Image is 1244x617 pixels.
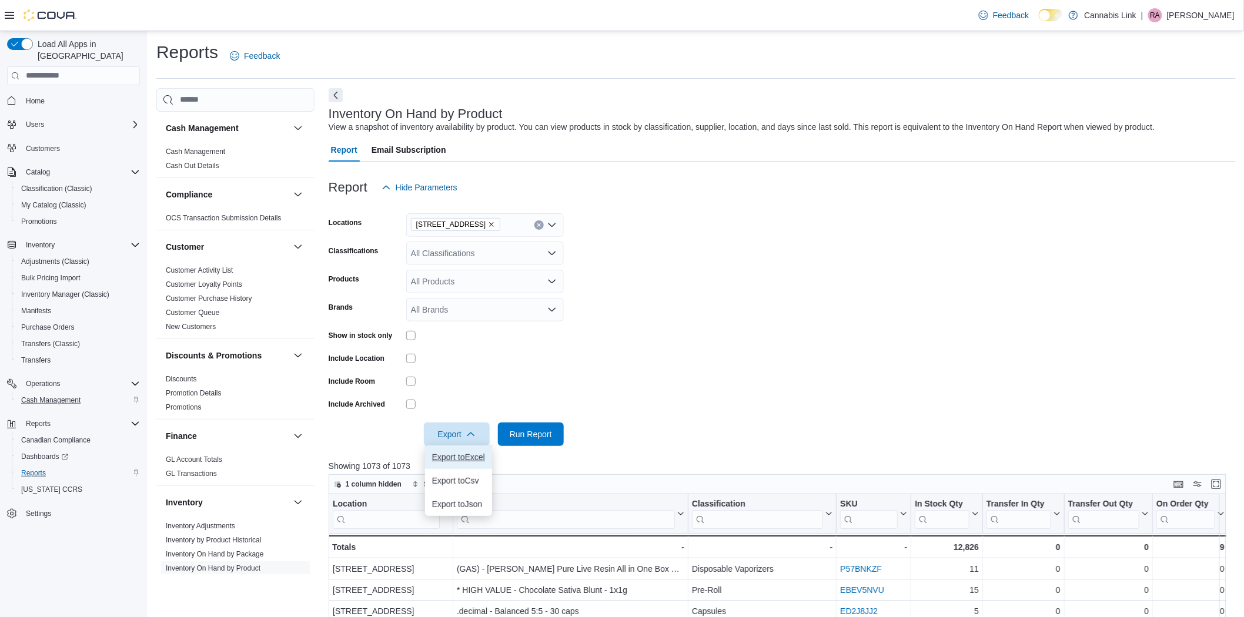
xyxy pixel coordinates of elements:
h3: Inventory On Hand by Product [329,107,503,121]
button: Inventory Manager (Classic) [12,286,145,303]
button: Export toCsv [425,469,492,492]
span: Promotions [21,217,57,226]
span: Operations [21,377,140,391]
span: Email Subscription [372,138,446,162]
div: 0 [986,540,1061,554]
button: Reports [2,415,145,432]
button: Catalog [2,164,145,180]
span: 509 Commissioners Rd W [411,218,501,231]
a: Inventory by Product Historical [166,536,262,544]
button: Inventory [166,497,289,508]
span: Customer Loyalty Points [166,280,242,289]
div: (GAS) - [PERSON_NAME] Pure Live Resin All in One Box Cart - 1g [457,562,684,576]
a: P57BNKZF [840,564,882,574]
button: Purchase Orders [12,319,145,336]
label: Brands [329,303,353,312]
span: OCS Transaction Submission Details [166,213,282,223]
span: Export to Excel [432,452,485,462]
span: Settings [21,506,140,521]
div: [STREET_ADDRESS] [333,583,449,597]
a: Bulk Pricing Import [16,271,85,285]
span: Dark Mode [1039,21,1039,22]
button: Enter fullscreen [1209,477,1223,491]
div: Totals [332,540,449,554]
span: Settings [26,509,51,518]
a: Promotions [16,214,62,229]
a: Discounts [166,375,197,383]
span: Classification (Classic) [21,184,92,193]
div: In Stock Qty [915,498,969,528]
button: Transfers (Classic) [12,336,145,352]
button: Sort fields [407,477,460,491]
span: New Customers [166,322,216,331]
div: 11 [915,562,979,576]
button: [US_STATE] CCRS [12,481,145,498]
h3: Finance [166,430,197,442]
div: On Order Qty [1156,498,1215,528]
button: Transfers [12,352,145,368]
button: Settings [2,505,145,522]
button: Open list of options [547,305,557,314]
button: Promotions [12,213,145,230]
button: Canadian Compliance [12,432,145,448]
button: Product [457,498,684,528]
button: Discounts & Promotions [166,350,289,361]
button: Clear input [534,220,544,230]
span: Manifests [16,304,140,318]
span: Canadian Compliance [21,435,91,445]
a: OCS Transaction Submission Details [166,214,282,222]
a: New Customers [166,323,216,331]
h3: Compliance [166,189,212,200]
span: Transfers [21,356,51,365]
span: Hide Parameters [396,182,457,193]
button: Inventory [2,237,145,253]
span: Inventory Adjustments [166,521,235,531]
div: Pre-Roll [692,583,832,597]
label: Include Location [329,354,384,363]
span: 1 column hidden [346,479,402,489]
a: Feedback [225,44,285,68]
button: Customers [2,140,145,157]
span: Dashboards [21,452,68,461]
a: ED2J8JJ2 [840,606,878,616]
button: Cash Management [12,392,145,408]
span: My Catalog (Classic) [21,200,86,210]
span: Customer Queue [166,308,219,317]
button: Open list of options [547,220,557,230]
button: Next [329,88,343,102]
span: [US_STATE] CCRS [21,485,82,494]
a: GL Transactions [166,470,217,478]
div: 0 [986,562,1061,576]
a: Cash Out Details [166,162,219,170]
button: Catalog [21,165,55,179]
span: Washington CCRS [16,482,140,497]
button: Bulk Pricing Import [12,270,145,286]
button: Compliance [291,187,305,202]
a: EBEV5NVU [840,585,884,595]
button: Export toJson [425,492,492,516]
span: Customers [26,144,60,153]
a: Promotions [166,403,202,411]
button: Compliance [166,189,289,200]
button: Operations [2,375,145,392]
span: [STREET_ADDRESS] [416,219,486,230]
a: Adjustments (Classic) [16,254,94,269]
div: 0 [1068,540,1149,554]
button: Finance [166,430,289,442]
span: Purchase Orders [21,323,75,332]
div: Product [457,498,675,509]
div: Discounts & Promotions [156,372,315,419]
button: SKU [840,498,907,528]
a: Customer Purchase History [166,294,252,303]
button: Keyboard shortcuts [1172,477,1186,491]
h3: Discounts & Promotions [166,350,262,361]
span: Customer Activity List [166,266,233,275]
a: Dashboards [12,448,145,465]
div: Classification [692,498,823,509]
span: GL Account Totals [166,455,222,464]
div: 0 [1156,562,1225,576]
label: Show in stock only [329,331,393,340]
span: Reports [21,417,140,431]
div: Richard Auger [1148,8,1162,22]
div: 9 [1156,540,1225,554]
